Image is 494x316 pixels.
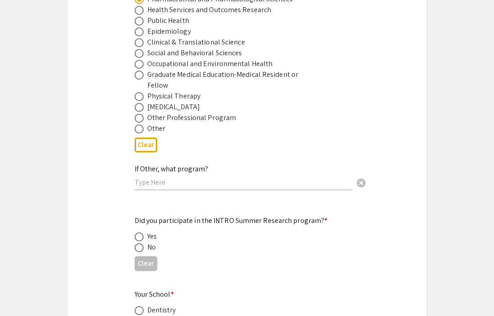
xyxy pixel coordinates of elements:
[135,178,352,187] input: Type Here
[147,37,245,48] div: Clinical & Translational Science
[147,4,272,15] div: Health Services and Outcomes Research
[147,15,189,26] div: Public Health
[147,102,200,112] div: [MEDICAL_DATA]
[135,138,157,152] button: Clear
[147,48,242,58] div: Social and Behavioral Sciences
[135,216,328,225] mat-label: Did you participate in the INTRO Summer Research program?
[147,231,157,242] div: Yes
[147,69,305,91] div: Graduate Medical Education-Medical Resident or Fellow
[147,112,236,123] div: Other Professional Program
[352,173,370,191] button: Clear
[147,58,273,69] div: Occupational and Environmental Health
[135,289,174,299] mat-label: Your School
[147,305,176,316] div: Dentistry
[147,242,156,253] div: No
[135,256,157,271] button: Clear
[147,91,201,102] div: Physical Therapy
[7,276,38,309] iframe: Chat
[135,164,208,174] mat-label: If Other, what program?
[147,123,166,134] div: Other
[147,26,191,37] div: Epidemiology
[356,178,367,188] span: cancel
